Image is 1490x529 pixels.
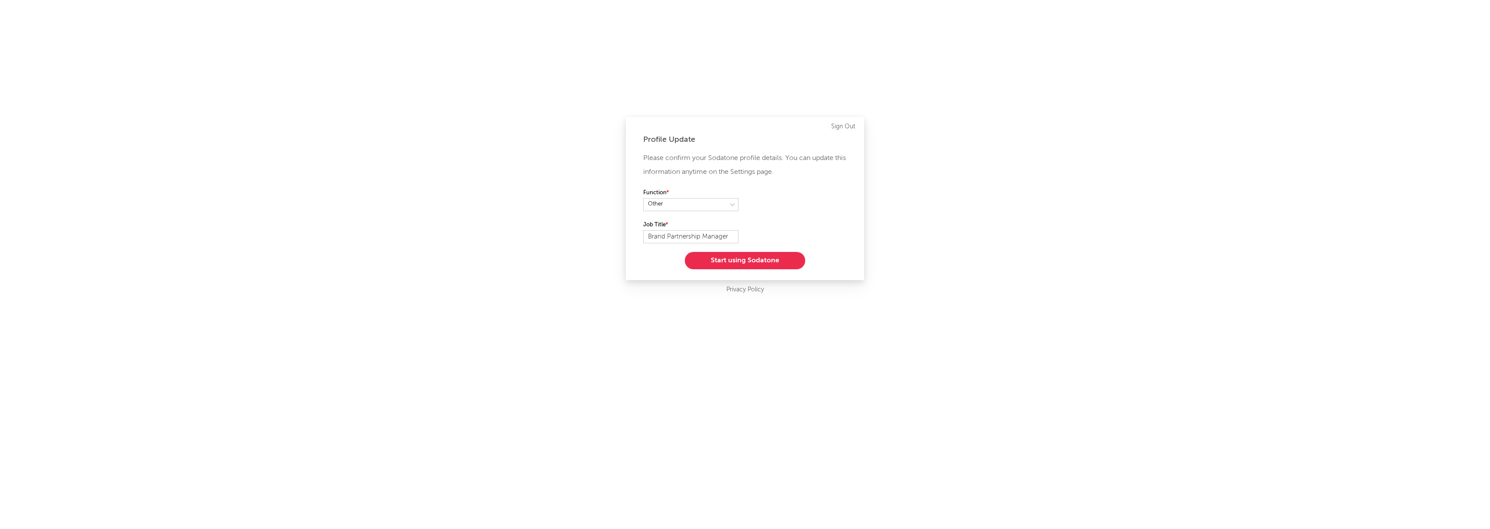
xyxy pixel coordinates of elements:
a: Sign Out [831,121,855,132]
label: Job Title [643,220,739,230]
a: Privacy Policy [726,284,764,295]
button: Start using Sodatone [685,252,805,269]
div: Profile Update [643,134,847,145]
p: Please confirm your Sodatone profile details. You can update this information anytime on the Sett... [643,151,847,179]
label: Function [643,188,739,198]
